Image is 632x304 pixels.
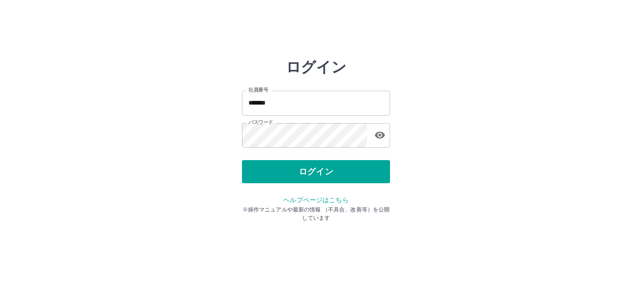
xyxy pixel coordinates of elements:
[283,196,348,204] a: ヘルプページはこちら
[242,160,390,183] button: ログイン
[248,87,268,93] label: 社員番号
[286,58,347,76] h2: ログイン
[248,119,273,126] label: パスワード
[242,205,390,222] p: ※操作マニュアルや最新の情報 （不具合、改善等）を公開しています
